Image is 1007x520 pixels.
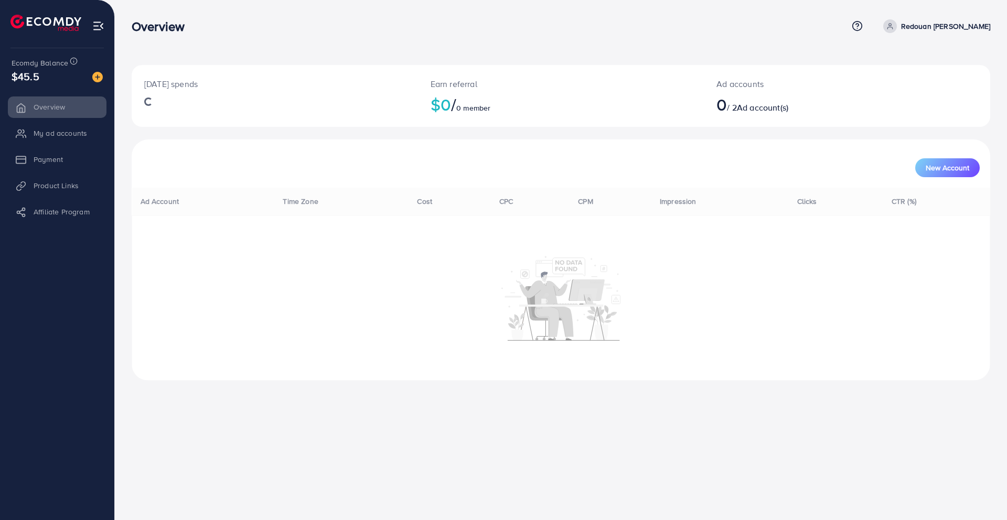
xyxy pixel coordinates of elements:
a: Redouan [PERSON_NAME] [879,19,990,33]
button: New Account [915,158,980,177]
p: [DATE] spends [144,78,405,90]
img: logo [10,15,81,31]
span: 0 [716,92,727,116]
span: Ecomdy Balance [12,58,68,68]
span: New Account [926,164,969,171]
span: 0 member [456,103,490,113]
span: / [451,92,456,116]
p: Ad accounts [716,78,906,90]
span: $45.5 [12,69,39,84]
img: image [92,72,103,82]
h2: $0 [431,94,692,114]
h3: Overview [132,19,193,34]
p: Redouan [PERSON_NAME] [901,20,990,32]
h2: / 2 [716,94,906,114]
img: menu [92,20,104,32]
p: Earn referral [431,78,692,90]
span: Ad account(s) [737,102,788,113]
